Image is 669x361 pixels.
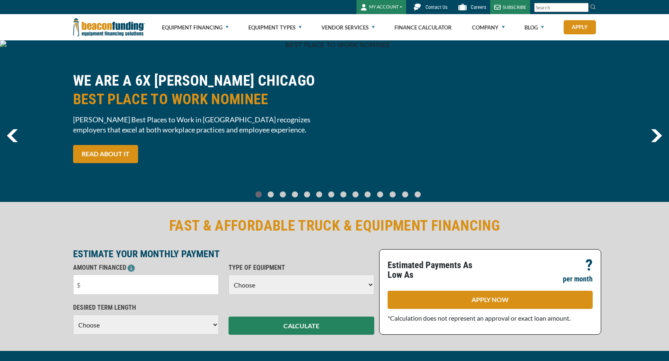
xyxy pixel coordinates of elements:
[254,191,264,198] a: Go To Slide 0
[564,20,596,34] a: Apply
[363,191,373,198] a: Go To Slide 9
[321,15,375,40] a: Vendor Services
[388,291,593,309] a: APPLY NOW
[388,191,398,198] a: Go To Slide 11
[73,249,374,259] p: ESTIMATE YOUR MONTHLY PAYMENT
[524,15,544,40] a: Blog
[73,275,219,295] input: $
[651,129,662,142] a: next
[339,191,348,198] a: Go To Slide 7
[73,115,330,135] span: [PERSON_NAME] Best Places to Work in [GEOGRAPHIC_DATA] recognizes employers that excel at both wo...
[73,145,138,163] a: READ ABOUT IT
[534,3,589,12] input: Search
[73,14,145,40] img: Beacon Funding Corporation logo
[388,314,570,322] span: *Calculation does not represent an approval or exact loan amount.
[7,129,18,142] img: Left Navigator
[471,4,486,10] span: Careers
[73,303,219,313] p: DESIRED TERM LENGTH
[375,191,385,198] a: Go To Slide 10
[248,15,302,40] a: Equipment Types
[229,317,374,335] button: CALCULATE
[290,191,300,198] a: Go To Slide 3
[400,191,410,198] a: Go To Slide 12
[73,71,330,109] h2: WE ARE A 6X [PERSON_NAME] CHICAGO
[585,260,593,270] p: ?
[413,191,423,198] a: Go To Slide 13
[7,129,18,142] a: previous
[266,191,276,198] a: Go To Slide 1
[302,191,312,198] a: Go To Slide 4
[426,4,447,10] span: Contact Us
[73,263,219,273] p: AMOUNT FINANCED
[580,4,587,11] a: Clear search text
[651,129,662,142] img: Right Navigator
[73,216,596,235] h2: FAST & AFFORDABLE TRUCK & EQUIPMENT FINANCING
[590,4,596,10] img: Search
[388,260,485,280] p: Estimated Payments As Low As
[327,191,336,198] a: Go To Slide 6
[351,191,361,198] a: Go To Slide 8
[229,263,374,273] p: TYPE OF EQUIPMENT
[315,191,324,198] a: Go To Slide 5
[278,191,288,198] a: Go To Slide 2
[394,15,452,40] a: Finance Calculator
[472,15,505,40] a: Company
[73,90,330,109] span: BEST PLACE TO WORK NOMINEE
[162,15,229,40] a: Equipment Financing
[563,274,593,284] p: per month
